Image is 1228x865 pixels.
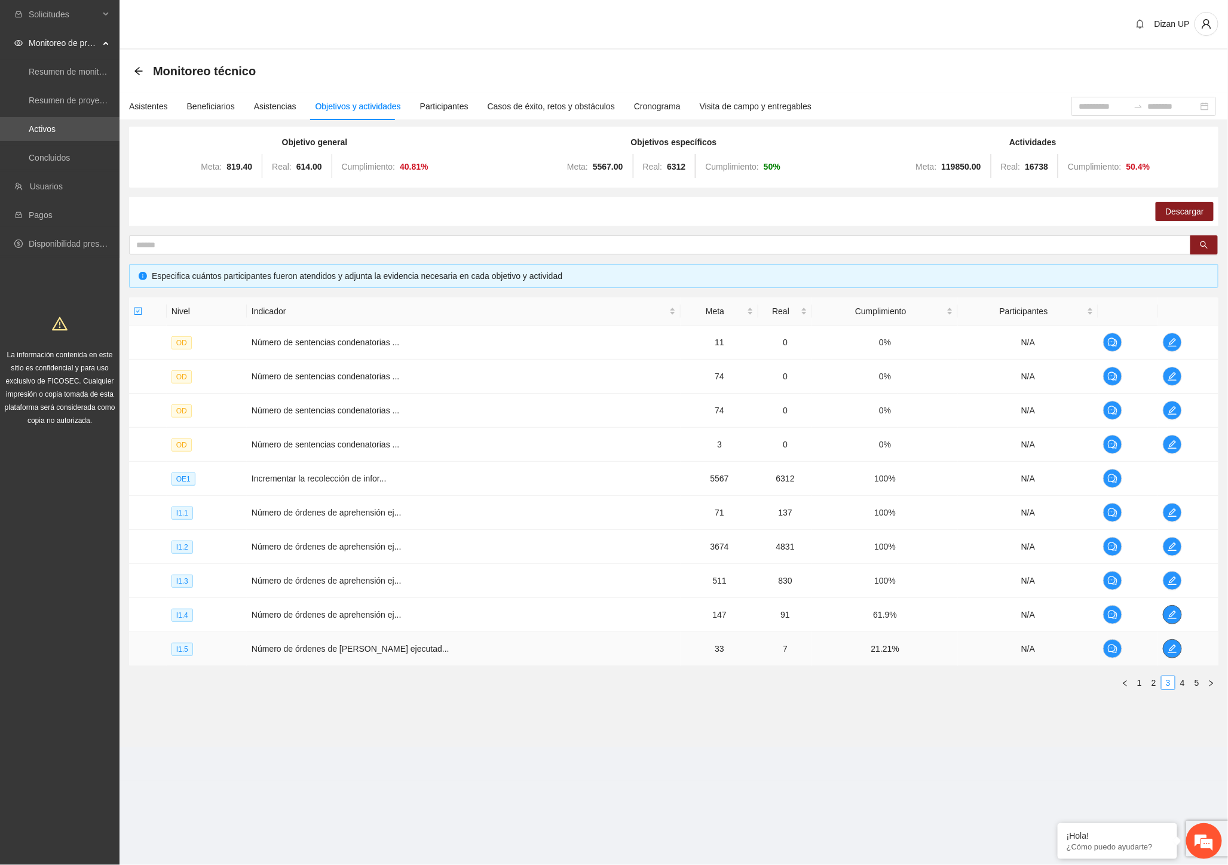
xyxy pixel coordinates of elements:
[1147,676,1160,689] a: 2
[1118,676,1132,690] li: Previous Page
[958,297,1098,326] th: Participantes
[342,162,395,171] span: Cumplimiento:
[252,305,667,318] span: Indicador
[812,360,958,394] td: 0%
[1163,610,1181,619] span: edit
[172,336,192,349] span: OD
[963,305,1084,318] span: Participantes
[1163,639,1182,658] button: edit
[252,440,399,449] span: Número de sentencias condenatorias ...
[1134,102,1143,111] span: to
[812,564,958,598] td: 100%
[958,360,1098,394] td: N/A
[1131,14,1150,33] button: bell
[681,394,758,428] td: 74
[488,100,615,113] div: Casos de éxito, retos y obstáculos
[316,100,401,113] div: Objetivos y actividades
[1175,676,1190,690] li: 4
[252,474,387,483] span: Incrementar la recolección de infor...
[1133,676,1146,689] a: 1
[758,598,812,632] td: 91
[812,394,958,428] td: 0%
[272,162,292,171] span: Real:
[812,428,958,462] td: 0%
[69,159,165,280] span: Estamos en línea.
[681,360,758,394] td: 74
[758,496,812,530] td: 137
[758,297,812,326] th: Real
[1131,19,1149,29] span: bell
[14,39,23,47] span: eye
[52,316,68,332] span: warning
[958,598,1098,632] td: N/A
[1163,576,1181,585] span: edit
[1163,406,1181,415] span: edit
[420,100,468,113] div: Participantes
[1163,440,1181,449] span: edit
[758,428,812,462] td: 0
[681,462,758,496] td: 5567
[1208,680,1215,687] span: right
[681,632,758,666] td: 33
[1103,537,1122,556] button: comment
[1163,338,1181,347] span: edit
[958,326,1098,360] td: N/A
[1001,162,1021,171] span: Real:
[172,575,193,588] span: I1.3
[1163,372,1181,381] span: edit
[631,137,717,147] strong: Objetivos específicos
[681,496,758,530] td: 71
[1161,676,1175,690] li: 3
[1134,102,1143,111] span: swap-right
[1163,435,1182,454] button: edit
[1103,639,1122,658] button: comment
[1103,367,1122,386] button: comment
[29,210,53,220] a: Pagos
[62,61,201,76] div: Chatee con nosotros ahora
[643,162,663,171] span: Real:
[129,100,168,113] div: Asistentes
[1103,503,1122,522] button: comment
[134,66,143,76] span: arrow-left
[1067,831,1168,841] div: ¡Hola!
[758,462,812,496] td: 6312
[634,100,681,113] div: Cronograma
[172,404,192,418] span: OD
[958,394,1098,428] td: N/A
[915,162,936,171] span: Meta:
[1132,676,1147,690] li: 1
[1118,676,1132,690] button: left
[172,541,193,554] span: I1.2
[958,564,1098,598] td: N/A
[958,462,1098,496] td: N/A
[1163,367,1182,386] button: edit
[1163,537,1182,556] button: edit
[1163,503,1182,522] button: edit
[30,182,63,191] a: Usuarios
[1163,542,1181,551] span: edit
[172,473,195,486] span: OE1
[958,496,1098,530] td: N/A
[817,305,944,318] span: Cumplimiento
[1190,235,1218,254] button: search
[1103,605,1122,624] button: comment
[152,269,1209,283] div: Especifica cuántos participantes fueron atendidos y adjunta la evidencia necesaria en cada objeti...
[1156,202,1214,221] button: Descargar
[758,632,812,666] td: 7
[958,428,1098,462] td: N/A
[254,100,296,113] div: Asistencias
[252,576,402,585] span: Número de órdenes de aprehensión ej...
[1162,676,1175,689] a: 3
[764,162,780,171] strong: 50 %
[172,438,192,452] span: OD
[400,162,428,171] strong: 40.81 %
[812,326,958,360] td: 0%
[1103,401,1122,420] button: comment
[252,508,402,517] span: Número de órdenes de aprehensión ej...
[1103,571,1122,590] button: comment
[812,297,958,326] th: Cumplimiento
[153,62,256,81] span: Monitoreo técnico
[681,530,758,564] td: 3674
[681,326,758,360] td: 11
